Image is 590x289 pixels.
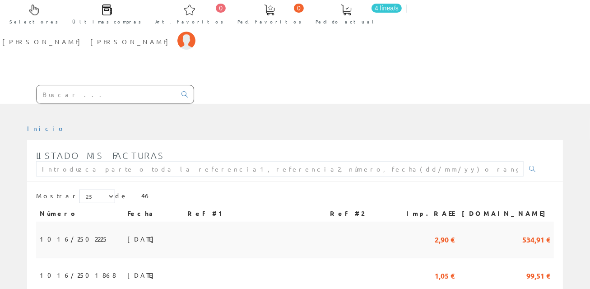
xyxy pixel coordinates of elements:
[526,267,550,283] span: 99,51 €
[72,17,141,26] span: Últimas compras
[216,4,226,13] span: 0
[2,37,173,46] span: [PERSON_NAME] [PERSON_NAME]
[435,267,455,283] span: 1,05 €
[326,205,390,222] th: Ref #2
[36,190,554,205] div: de 46
[37,85,176,103] input: Buscar ...
[36,190,115,203] label: Mostrar
[127,231,158,247] span: [DATE]
[237,17,302,26] span: Ped. favoritos
[40,267,116,283] span: 1016/2501868
[124,205,184,222] th: Fecha
[9,17,58,26] span: Selectores
[522,231,550,247] span: 534,91 €
[79,190,115,203] select: Mostrar
[390,205,458,222] th: Imp.RAEE
[36,161,524,177] input: Introduzca parte o toda la referencia1, referencia2, número, fecha(dd/mm/yy) o rango de fechas(dd...
[184,205,326,222] th: Ref #1
[2,30,195,38] a: [PERSON_NAME] [PERSON_NAME]
[40,231,108,247] span: 1016/2502225
[36,150,164,161] span: Listado mis facturas
[36,205,124,222] th: Número
[155,17,223,26] span: Art. favoritos
[372,4,402,13] span: 4 línea/s
[294,4,304,13] span: 0
[435,231,455,247] span: 2,90 €
[458,205,554,222] th: [DOMAIN_NAME]
[127,267,158,283] span: [DATE]
[316,17,377,26] span: Pedido actual
[27,124,65,132] a: Inicio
